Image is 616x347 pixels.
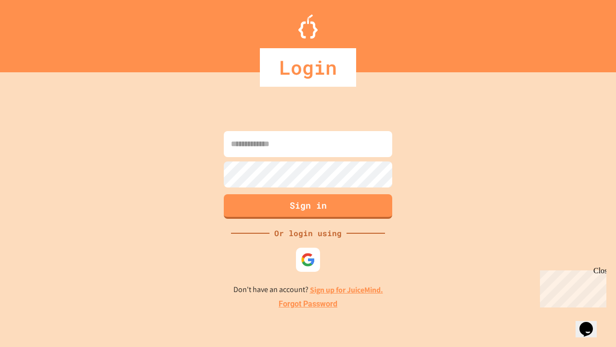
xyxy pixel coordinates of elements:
div: Or login using [269,227,346,239]
button: Sign in [224,194,392,219]
div: Chat with us now!Close [4,4,66,61]
p: Don't have an account? [233,284,383,296]
a: Sign up for JuiceMind. [310,285,383,295]
iframe: chat widget [536,267,606,307]
a: Forgot Password [279,298,337,310]
img: Logo.svg [298,14,318,39]
img: google-icon.svg [301,253,315,267]
div: Login [260,48,356,87]
iframe: chat widget [576,308,606,337]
